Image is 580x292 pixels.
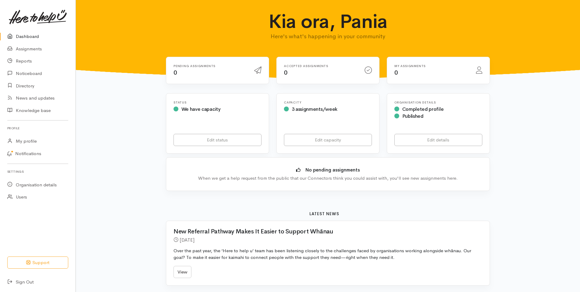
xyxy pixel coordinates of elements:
[394,134,482,146] a: Edit details
[174,247,482,261] p: Over the past year, the ‘Here to help u’ team has been listening closely to the challenges faced ...
[174,64,247,68] h6: Pending assignments
[402,106,444,112] span: Completed profile
[284,69,288,76] span: 0
[174,266,191,278] a: View
[7,256,68,269] button: Support
[309,211,339,216] b: Latest news
[284,134,372,146] a: Edit capacity
[174,101,261,104] h6: Status
[394,101,482,104] h6: Organisation Details
[209,11,447,32] h1: Kia ora, Pania
[174,228,475,235] h2: New Referral Pathway Makes It Easier to Support Whānau
[209,32,447,41] p: Here's what's happening in your community
[394,64,469,68] h6: My assignments
[284,101,372,104] h6: Capacity
[292,106,337,112] span: 3 assignments/week
[284,64,357,68] h6: Accepted assignments
[181,106,221,112] span: We have capacity
[175,175,481,182] div: When we get a help request from the public that our Connectors think you could assist with, you'l...
[305,167,360,173] b: No pending assignments
[394,69,398,76] span: 0
[7,168,68,176] h6: Settings
[174,69,177,76] span: 0
[402,113,423,119] span: Published
[174,134,261,146] a: Edit status
[180,237,194,243] time: [DATE]
[7,124,68,132] h6: Profile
